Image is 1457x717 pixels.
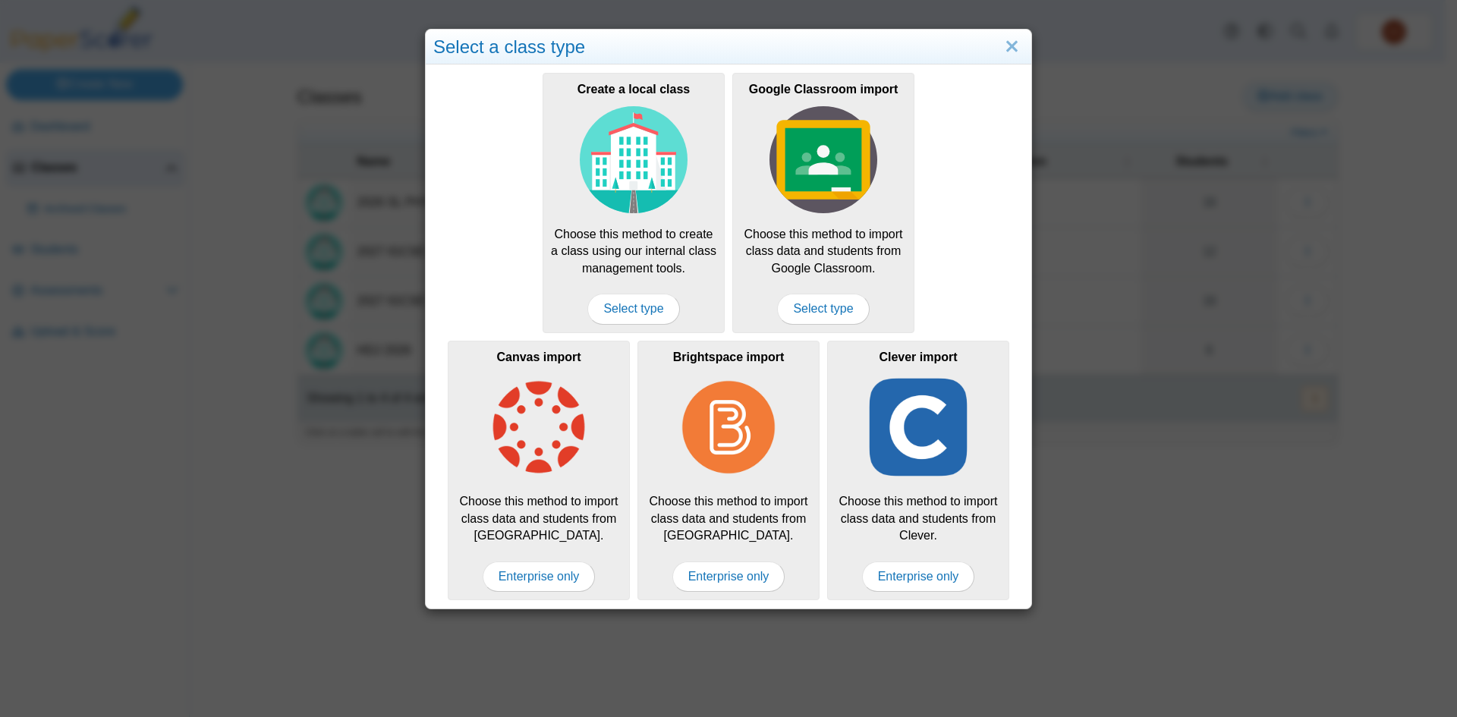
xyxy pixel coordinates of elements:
img: class-type-clever.png [864,373,972,481]
img: class-type-canvas.png [485,373,593,481]
img: class-type-local.svg [580,106,688,214]
a: Google Classroom import Choose this method to import class data and students from Google Classroo... [732,73,914,332]
div: Choose this method to import class data and students from Clever. [827,341,1009,600]
div: Choose this method to import class data and students from [GEOGRAPHIC_DATA]. [448,341,630,600]
div: Choose this method to import class data and students from Google Classroom. [732,73,914,332]
b: Clever import [879,351,957,363]
div: Choose this method to create a class using our internal class management tools. [543,73,725,332]
span: Enterprise only [862,561,975,592]
a: Close [1000,34,1024,60]
b: Brightspace import [673,351,785,363]
span: Enterprise only [483,561,596,592]
span: Enterprise only [672,561,785,592]
b: Canvas import [496,351,581,363]
img: class-type-brightspace.png [675,373,782,481]
b: Google Classroom import [749,83,898,96]
a: Create a local class Choose this method to create a class using our internal class management too... [543,73,725,332]
img: class-type-google-classroom.svg [769,106,877,214]
span: Select type [777,294,869,324]
span: Select type [587,294,679,324]
div: Select a class type [426,30,1031,65]
div: Choose this method to import class data and students from [GEOGRAPHIC_DATA]. [637,341,820,600]
b: Create a local class [577,83,691,96]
